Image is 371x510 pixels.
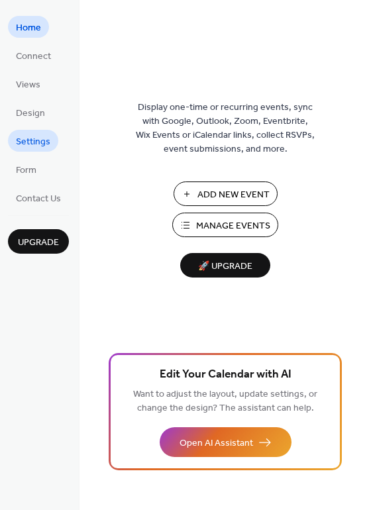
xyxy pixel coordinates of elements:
button: 🚀 Upgrade [180,253,270,278]
a: Form [8,158,44,180]
button: Add New Event [174,181,278,206]
a: Home [8,16,49,38]
span: Upgrade [18,236,59,250]
span: Open AI Assistant [180,436,253,450]
span: Edit Your Calendar with AI [160,366,291,384]
span: Settings [16,135,50,149]
span: Views [16,78,40,92]
span: Design [16,107,45,121]
span: Connect [16,50,51,64]
a: Connect [8,44,59,66]
span: 🚀 Upgrade [188,258,262,276]
button: Manage Events [172,213,278,237]
a: Settings [8,130,58,152]
a: Design [8,101,53,123]
span: Display one-time or recurring events, sync with Google, Outlook, Zoom, Eventbrite, Wix Events or ... [136,101,315,156]
button: Upgrade [8,229,69,254]
a: Views [8,73,48,95]
span: Form [16,164,36,178]
span: Home [16,21,41,35]
button: Open AI Assistant [160,427,291,457]
span: Contact Us [16,192,61,206]
span: Manage Events [196,219,270,233]
a: Contact Us [8,187,69,209]
span: Want to adjust the layout, update settings, or change the design? The assistant can help. [133,385,317,417]
span: Add New Event [197,188,270,202]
